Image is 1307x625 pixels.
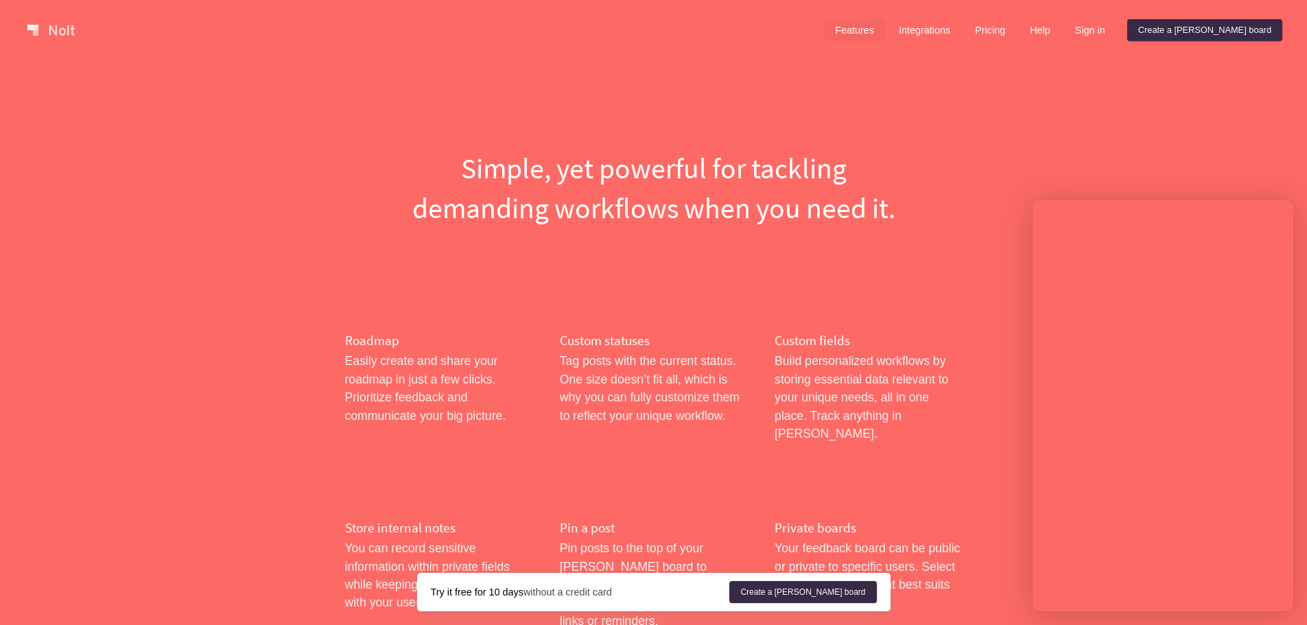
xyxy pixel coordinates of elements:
h4: Private boards [775,519,962,536]
h4: Pin a post [560,519,747,536]
a: Help [1019,19,1061,41]
h4: Custom statuses [560,332,747,349]
a: Features [824,19,885,41]
div: without a credit card [431,585,730,599]
p: Easily create and share your roadmap in just a few clicks. Prioritize feedback and communicate yo... [345,352,532,425]
a: Integrations [888,19,961,41]
a: Create a [PERSON_NAME] board [729,581,876,603]
a: Sign in [1064,19,1116,41]
h4: Roadmap [345,332,532,349]
h1: Simple, yet powerful for tackling demanding workflows when you need it. [345,148,963,228]
p: You can record sensitive information within private fields while keeping the data in context with... [345,539,532,612]
iframe: Chatra live chat [1033,200,1293,611]
h4: Custom fields [775,332,962,349]
h4: Store internal notes [345,519,532,536]
strong: Try it free for 10 days [431,587,523,598]
p: Your feedback board can be public or private to specific users. Select the privacy setting that b... [775,539,962,612]
p: Tag posts with the current status. One size doesn’t fit all, which is why you can fully customize... [560,352,747,425]
p: Build personalized workflows by storing essential data relevant to your unique needs, all in one ... [775,352,962,443]
a: Create a [PERSON_NAME] board [1127,19,1282,41]
a: Pricing [964,19,1016,41]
